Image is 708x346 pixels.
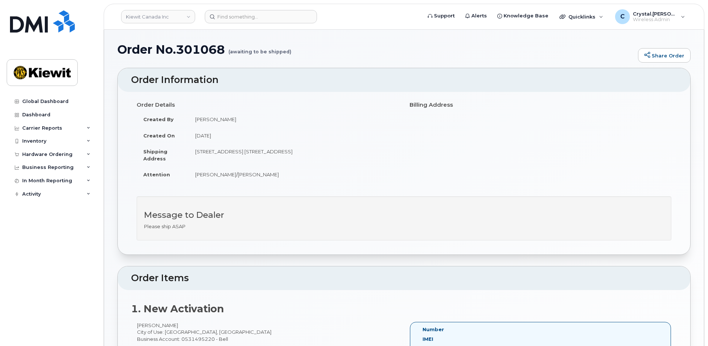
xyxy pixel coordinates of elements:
strong: Created On [143,133,175,139]
td: [DATE] [188,127,398,144]
td: [PERSON_NAME] [188,111,398,127]
a: Share Order [638,48,691,63]
h3: Message to Dealer [144,210,664,220]
strong: Shipping Address [143,149,167,162]
strong: Created By [143,116,174,122]
h4: Order Details [137,102,398,108]
h2: Order Information [131,75,677,85]
small: (awaiting to be shipped) [228,43,291,54]
strong: 1. New Activation [131,303,224,315]
h4: Billing Address [410,102,671,108]
label: IMEI [423,336,433,343]
td: [STREET_ADDRESS] [STREET_ADDRESS] [188,143,398,166]
p: Please ship ASAP [144,223,664,230]
h2: Order Items [131,273,677,283]
td: [PERSON_NAME]/[PERSON_NAME] [188,166,398,183]
label: Number [423,326,444,333]
strong: Attention [143,172,170,177]
h1: Order No.301068 [117,43,634,56]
